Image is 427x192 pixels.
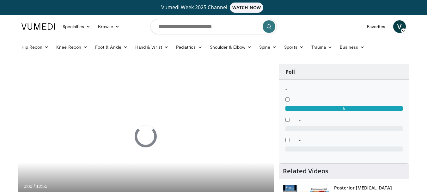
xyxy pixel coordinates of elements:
[230,3,263,13] span: WATCH NOW
[18,41,53,53] a: Hip Recon
[393,20,406,33] a: V
[172,41,206,53] a: Pediatrics
[283,167,328,175] h4: Related Videos
[131,41,172,53] a: Hand & Wrist
[294,96,407,103] dd: -
[308,41,336,53] a: Trauma
[150,19,277,34] input: Search topics, interventions
[294,116,407,124] dd: -
[34,184,35,189] span: /
[59,20,95,33] a: Specialties
[294,136,407,144] dd: -
[94,20,123,33] a: Browse
[336,41,368,53] a: Business
[285,68,295,75] strong: Poll
[24,184,32,189] span: 0:00
[22,3,405,13] a: Vumedi Week 2025 ChannelWATCH NOW
[285,86,403,92] h6: -
[206,41,255,53] a: Shoulder & Elbow
[52,41,91,53] a: Knee Recon
[21,23,55,30] img: VuMedi Logo
[285,106,403,111] div: 6
[255,41,280,53] a: Spine
[363,20,389,33] a: Favorites
[280,41,308,53] a: Sports
[91,41,131,53] a: Foot & Ankle
[36,184,47,189] span: 12:55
